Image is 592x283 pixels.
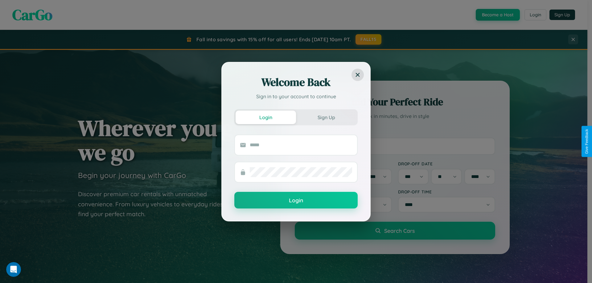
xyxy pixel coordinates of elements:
[234,192,358,208] button: Login
[585,129,589,154] div: Give Feedback
[6,262,21,277] iframe: Intercom live chat
[234,75,358,90] h2: Welcome Back
[296,111,356,124] button: Sign Up
[236,111,296,124] button: Login
[234,93,358,100] p: Sign in to your account to continue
